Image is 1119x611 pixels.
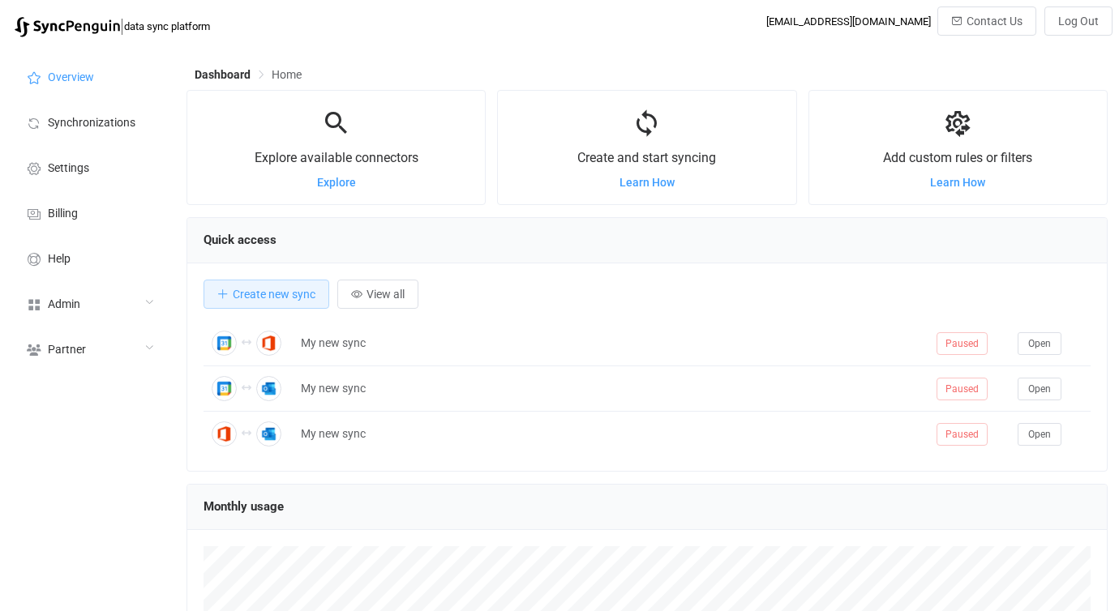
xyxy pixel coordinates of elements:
span: Help [48,253,71,266]
span: Admin [48,298,80,311]
button: Contact Us [937,6,1036,36]
a: Overview [8,53,170,99]
span: View all [367,288,405,301]
span: Billing [48,207,78,220]
span: | [120,15,124,37]
div: Breadcrumb [195,69,302,80]
a: Learn How [930,176,985,189]
a: Explore [317,176,356,189]
a: Help [8,235,170,280]
img: syncpenguin.svg [15,17,120,37]
span: Create new sync [233,288,315,301]
span: Dashboard [195,68,251,81]
span: Monthly usage [204,499,284,514]
button: View all [337,280,418,309]
a: Learn How [620,176,675,189]
button: Create new sync [204,280,329,309]
a: Settings [8,144,170,190]
a: |data sync platform [15,15,210,37]
span: Home [272,68,302,81]
a: Billing [8,190,170,235]
span: Create and start syncing [577,150,716,165]
span: Quick access [204,233,277,247]
span: Settings [48,162,89,175]
span: Synchronizations [48,117,135,130]
span: Log Out [1058,15,1099,28]
div: [EMAIL_ADDRESS][DOMAIN_NAME] [766,15,931,28]
span: Add custom rules or filters [883,150,1032,165]
span: Partner [48,344,86,357]
span: Overview [48,71,94,84]
span: Explore available connectors [255,150,418,165]
button: Log Out [1044,6,1113,36]
a: Synchronizations [8,99,170,144]
span: data sync platform [124,20,210,32]
span: Contact Us [967,15,1023,28]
